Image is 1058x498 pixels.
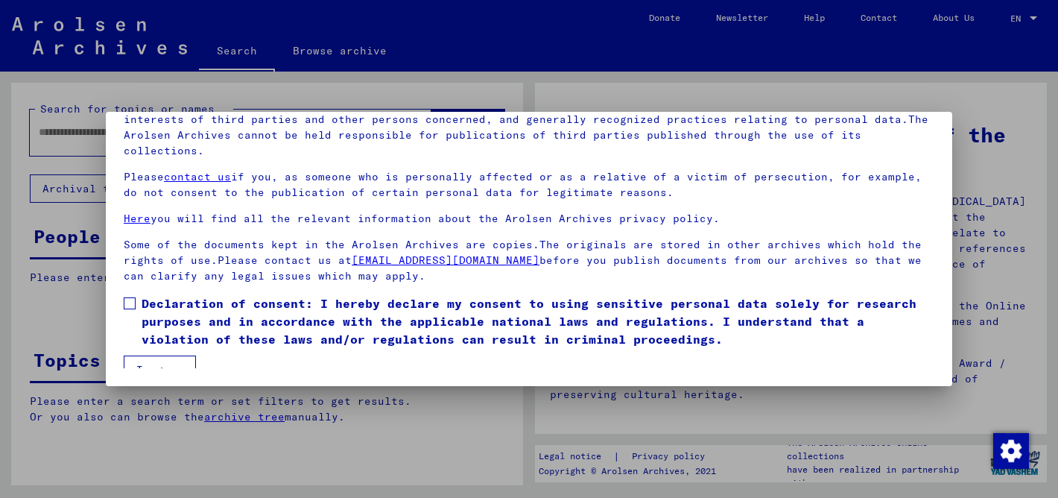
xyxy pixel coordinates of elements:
span: Declaration of consent: I hereby declare my consent to using sensitive personal data solely for r... [142,294,934,348]
p: Please if you, as someone who is personally affected or as a relative of a victim of persecution,... [124,169,934,201]
a: contact us [164,170,231,183]
p: Please note that this portal on victims of Nazi [MEDICAL_DATA] contains sensitive data on identif... [124,81,934,159]
img: Change consent [993,433,1029,469]
p: you will find all the relevant information about the Arolsen Archives privacy policy. [124,211,934,227]
p: Some of the documents kept in the Arolsen Archives are copies.The originals are stored in other a... [124,237,934,284]
button: I agree [124,356,196,384]
a: [EMAIL_ADDRESS][DOMAIN_NAME] [352,253,539,267]
a: Here [124,212,151,225]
